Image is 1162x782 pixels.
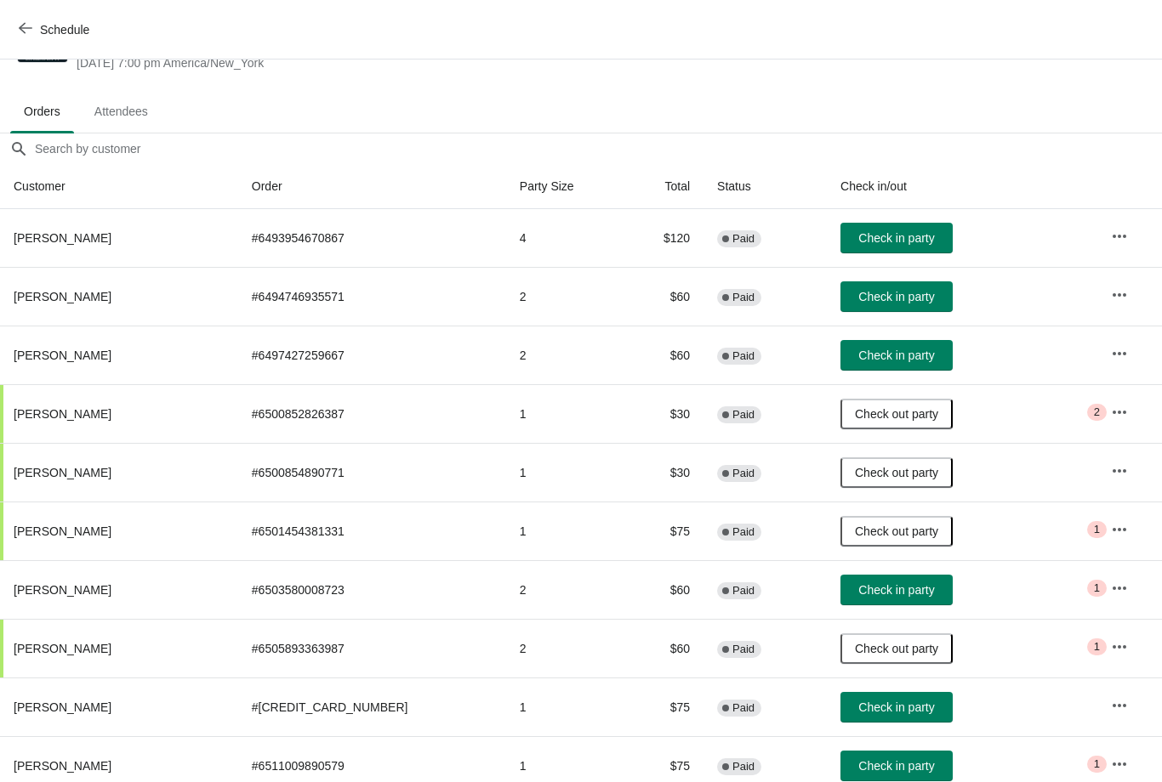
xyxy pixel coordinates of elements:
span: Check in party [858,583,934,597]
span: Orders [10,96,74,127]
span: [PERSON_NAME] [14,524,111,538]
th: Party Size [506,164,625,209]
span: [PERSON_NAME] [14,642,111,655]
span: Paid [732,525,755,539]
span: Check out party [855,407,938,421]
button: Check in party [840,692,953,722]
td: $60 [625,326,703,384]
button: Check out party [840,633,953,664]
span: Paid [732,349,755,363]
th: Order [238,164,506,209]
span: Check in party [858,290,934,303]
span: 1 [1094,523,1100,536]
span: [PERSON_NAME] [14,348,111,362]
span: [PERSON_NAME] [14,583,111,597]
span: Check in party [858,700,934,714]
td: # 6503580008723 [238,560,506,619]
span: [PERSON_NAME] [14,466,111,479]
th: Total [625,164,703,209]
td: $60 [625,619,703,677]
span: Paid [732,232,755,246]
th: Status [703,164,827,209]
span: Check out party [855,642,938,655]
td: $75 [625,501,703,560]
button: Check out party [840,457,953,488]
span: Paid [732,760,755,773]
button: Check in party [840,281,953,312]
button: Check out party [840,516,953,547]
td: # 6493954670867 [238,209,506,267]
td: $120 [625,209,703,267]
span: [PERSON_NAME] [14,231,111,245]
td: 4 [506,209,625,267]
span: Paid [732,584,755,598]
span: [PERSON_NAME] [14,407,111,421]
td: $60 [625,560,703,619]
td: $30 [625,443,703,501]
button: Check in party [840,223,953,253]
td: # 6500854890771 [238,443,506,501]
td: 1 [506,384,625,443]
button: Check in party [840,340,953,371]
span: Check in party [858,759,934,773]
td: # 6501454381331 [238,501,506,560]
button: Check in party [840,751,953,781]
td: # 6494746935571 [238,267,506,326]
td: 2 [506,326,625,384]
button: Check out party [840,399,953,429]
span: Check in party [858,348,934,362]
th: Check in/out [827,164,1097,209]
span: Paid [732,467,755,480]
td: $30 [625,384,703,443]
td: # [CREDIT_CARD_NUMBER] [238,677,506,736]
td: # 6497427259667 [238,326,506,384]
span: Paid [732,408,755,422]
button: Schedule [9,14,103,45]
td: 2 [506,619,625,677]
span: [PERSON_NAME] [14,700,111,714]
span: [PERSON_NAME] [14,759,111,773]
td: 2 [506,560,625,619]
td: $75 [625,677,703,736]
span: Schedule [40,23,89,37]
span: Check out party [855,524,938,538]
input: Search by customer [34,133,1162,164]
button: Check in party [840,575,953,605]
span: Attendees [81,96,162,127]
span: 1 [1094,581,1100,595]
span: Paid [732,701,755,715]
span: Paid [732,291,755,304]
td: 1 [506,677,625,736]
span: [DATE] 7:00 pm America/New_York [77,54,841,71]
td: # 6505893363987 [238,619,506,677]
span: 1 [1094,640,1100,654]
td: 1 [506,443,625,501]
span: Check out party [855,466,938,479]
span: 2 [1094,405,1100,419]
span: Paid [732,643,755,656]
span: 1 [1094,757,1100,771]
td: 1 [506,501,625,560]
td: 2 [506,267,625,326]
span: [PERSON_NAME] [14,290,111,303]
td: # 6500852826387 [238,384,506,443]
span: Check in party [858,231,934,245]
td: $60 [625,267,703,326]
